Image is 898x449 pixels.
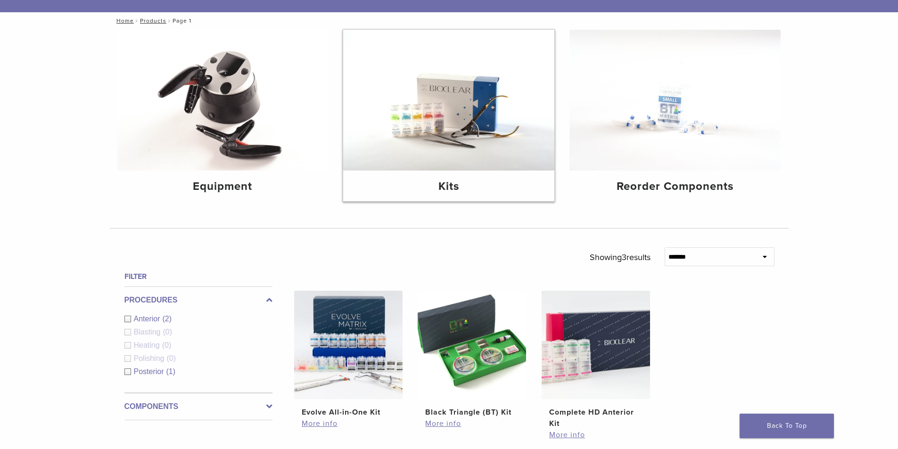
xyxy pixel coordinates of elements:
[302,407,395,418] h2: Evolve All-in-One Kit
[134,367,166,376] span: Posterior
[351,178,547,195] h4: Kits
[134,315,163,323] span: Anterior
[590,247,651,267] p: Showing results
[425,418,519,429] a: More info
[294,291,403,399] img: Evolve All-in-One Kit
[140,17,166,24] a: Products
[134,18,140,23] span: /
[163,328,172,336] span: (0)
[425,407,519,418] h2: Black Triangle (BT) Kit
[162,341,172,349] span: (0)
[166,367,176,376] span: (1)
[294,291,404,418] a: Evolve All-in-One KitEvolve All-in-One Kit
[417,291,527,418] a: Black Triangle (BT) KitBlack Triangle (BT) Kit
[134,354,167,362] span: Polishing
[166,354,176,362] span: (0)
[577,178,773,195] h4: Reorder Components
[622,252,626,262] span: 3
[124,271,272,282] h4: Filter
[134,328,163,336] span: Blasting
[549,407,643,429] h2: Complete HD Anterior Kit
[134,341,162,349] span: Heating
[110,12,789,29] nav: Page 1
[343,30,554,201] a: Kits
[124,401,272,412] label: Components
[117,30,329,201] a: Equipment
[343,30,554,171] img: Kits
[541,291,651,429] a: Complete HD Anterior KitComplete HD Anterior Kit
[125,178,321,195] h4: Equipment
[117,30,329,171] img: Equipment
[569,30,781,201] a: Reorder Components
[166,18,173,23] span: /
[542,291,650,399] img: Complete HD Anterior Kit
[163,315,172,323] span: (2)
[569,30,781,171] img: Reorder Components
[740,414,834,438] a: Back To Top
[549,429,643,441] a: More info
[124,294,272,306] label: Procedures
[418,291,526,399] img: Black Triangle (BT) Kit
[302,418,395,429] a: More info
[114,17,134,24] a: Home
